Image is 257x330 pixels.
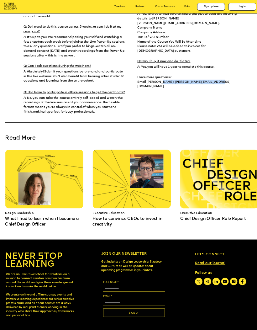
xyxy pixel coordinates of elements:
[90,211,159,221] a: How to convince CEOs to invest in creativity
[101,301,161,309] button: SIGN UP
[5,206,33,210] span: Design Leadership
[23,35,123,56] span: A: It’s up to you! We recommend pacing yourself and watching a few chapters each week before join...
[134,64,209,67] span: A: Yes, you will have 1 year to complete this course.
[90,206,121,210] span: Executive Education
[190,255,220,259] a: Read our journal
[101,287,161,291] label: EMAIL*
[176,211,240,216] a: Chief Design Officer Role Report
[134,58,186,61] span: Q: Can I buy it now and do it later?
[134,12,232,51] span: A: Yes. To create your invoice, could you please send the following details to [PERSON_NAME] [PER...
[176,206,207,210] a: Executive Education
[132,5,140,8] a: Reviews
[101,273,161,277] label: FULL NAME*
[23,25,119,32] span: Q: Do I need to do this course across 5 weeks, or can I do it at my own pace?
[99,246,143,249] span: Join our newsletter
[180,5,186,8] a: Price
[99,254,159,265] span: Get insights on Design Leadership, Strategy and Culture as well as updates about upcoming program...
[134,74,225,86] span: Have more questions? Email [PERSON_NAME]: [PERSON_NAME][EMAIL_ADDRESS][DOMAIN_NAME]
[23,88,122,92] span: Q: Do I have to participate in all live sessions to get the certificate?
[5,132,34,137] span: Read more
[190,246,219,250] span: Let’s connect
[5,211,78,221] a: What I had to learn when I became a Chief Design Officer
[6,266,73,310] a: We are an Executive School for Creatives on a mission to connect creative communities from around...
[23,63,89,66] span: Q: Can I ask questions during the webinars?
[4,3,17,9] img: image-aac980e9-41de-4c2d-a048-f29dd30a0068.png
[112,5,122,8] a: Teachers
[23,94,121,111] span: A: No, you can take the course entirely self-paced and watch the recordings of the live sessions ...
[23,68,122,80] span: A: Absolutely! Submit your questions beforehand and participate in the live webinar. You'll also ...
[5,246,63,263] a: NEVER STOP LEARNING
[190,264,207,268] span: Follow us
[151,5,170,8] a: Course Structure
